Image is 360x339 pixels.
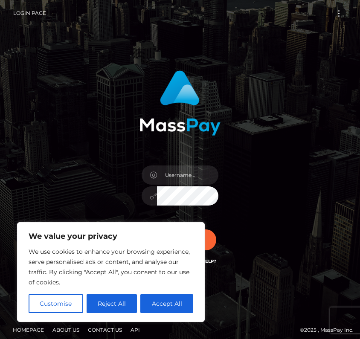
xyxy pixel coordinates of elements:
a: API [127,323,143,336]
a: About Us [49,323,83,336]
p: We value your privacy [29,231,193,241]
img: MassPay Login [139,70,221,136]
a: Contact Us [84,323,125,336]
button: Reject All [87,294,137,313]
a: Login Page [13,4,46,22]
button: Accept All [140,294,193,313]
div: We value your privacy [17,222,205,322]
a: Homepage [9,323,47,336]
input: Username... [157,165,218,185]
p: We use cookies to enhance your browsing experience, serve personalised ads or content, and analys... [29,246,193,287]
button: Toggle navigation [331,8,347,19]
div: © 2025 , MassPay Inc. [6,325,354,335]
button: Customise [29,294,83,313]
